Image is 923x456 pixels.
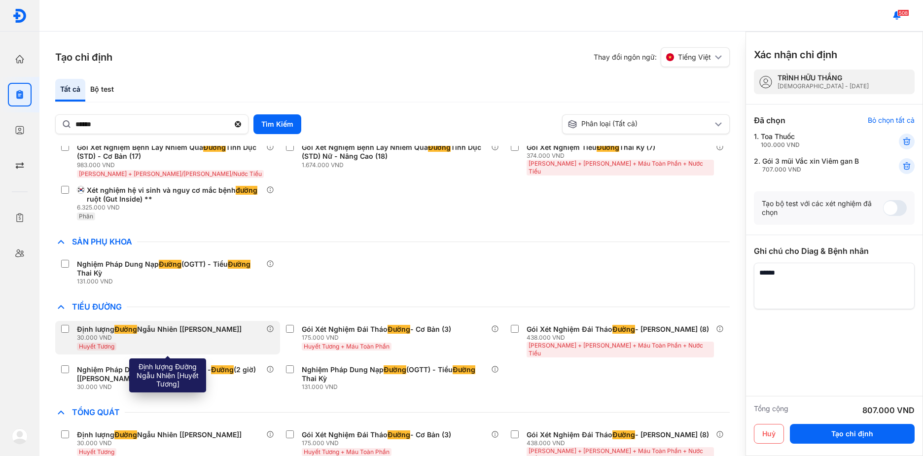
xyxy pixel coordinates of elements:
div: Ghi chú cho Diag & Bệnh nhân [754,245,915,257]
span: đường [236,186,257,195]
div: 175.000 VND [302,439,455,447]
div: 131.000 VND [77,278,266,285]
div: 1. [754,132,875,149]
div: Phân loại (Tất cả) [568,119,712,129]
div: Nghiệm Pháp Dung Nạp (OGTT) - Tiểu Thai Kỳ [77,260,262,278]
span: [PERSON_NAME] + [PERSON_NAME] + Máu Toàn Phần + Nước Tiểu [529,160,703,175]
img: logo [12,428,28,444]
span: Đường [114,430,137,439]
div: Xét nghiệm hệ vi sinh và nguy cơ mắc bệnh ruột (Gut Inside) ** [87,186,262,204]
span: [PERSON_NAME] + [PERSON_NAME] + Máu Toàn Phần + Nước Tiểu [529,342,703,357]
span: Huyết Tương [79,448,114,456]
div: 707.000 VND [762,166,859,174]
div: Gói Xét Nghiệm Bệnh Lây Nhiễm Qua Tình Dục (STD) - Cơ Bản (17) [77,143,262,161]
span: 508 [897,9,909,16]
div: 807.000 VND [862,404,915,416]
span: Đường [597,143,619,152]
div: Gói Xét Nghiệm Đái Tháo - [PERSON_NAME] (8) [527,430,709,439]
div: Gói Xét Nghiệm Đái Tháo - Cơ Bản (3) [302,430,451,439]
span: Tổng Quát [67,407,125,417]
div: Gói Xét Nghiệm Đái Tháo - Cơ Bản (3) [302,325,451,334]
div: 438.000 VND [527,439,716,447]
div: 131.000 VND [302,383,491,391]
span: Tiểu Đường [67,302,127,312]
div: Tổng cộng [754,404,788,416]
div: [DEMOGRAPHIC_DATA] - [DATE] [778,82,869,90]
div: 30.000 VND [77,439,246,447]
img: logo [12,8,27,23]
div: Toa Thuốc [761,132,800,149]
button: Tạo chỉ định [790,424,915,444]
div: 2. [754,157,875,174]
span: Phân [79,212,93,220]
span: Đường [388,430,410,439]
div: Tất cả [55,79,85,102]
span: Đường [612,325,635,334]
div: 438.000 VND [527,334,716,342]
span: Huyết Tương + Máu Toàn Phần [304,343,390,350]
span: Đường [203,143,226,152]
div: Gói Xét Nghiệm Bệnh Lây Nhiễm Qua Tình Dục (STD) Nữ - Nâng Cao (18) [302,143,487,161]
div: Gói Xét Nghiệm Tiểu Thai Kỳ (7) [527,143,655,152]
div: 30.000 VND [77,383,266,391]
div: Bộ test [85,79,119,102]
div: Gói 3 mũi Vắc xin Viêm gan B [762,157,859,174]
span: Đường [384,365,406,374]
span: Đường [388,325,410,334]
span: Huyết Tương [79,343,114,350]
div: 983.000 VND [77,161,266,169]
span: Đường [228,260,250,269]
button: Tìm Kiếm [253,114,301,134]
div: Đã chọn [754,114,785,126]
span: Đường [159,260,181,269]
div: TRÌNH HỮU THẮNG [778,73,869,82]
span: Đường [612,430,635,439]
span: Đường [211,365,234,374]
div: Gói Xét Nghiệm Đái Tháo - [PERSON_NAME] (8) [527,325,709,334]
span: Đường [453,365,475,374]
div: Thay đổi ngôn ngữ: [594,47,730,67]
span: Sản Phụ Khoa [67,237,137,246]
div: Bỏ chọn tất cả [868,116,915,125]
div: 6.325.000 VND [77,204,266,211]
div: Định lượng Ngẫu Nhiên [[PERSON_NAME]] [77,430,242,439]
span: Đường [114,325,137,334]
span: Đường [159,365,181,374]
span: Đường [428,143,451,152]
div: 30.000 VND [77,334,246,342]
div: 100.000 VND [761,141,800,149]
div: Nghiệm Pháp Dung Nạp (OGTT) - Tiểu Thai Kỳ [302,365,487,383]
div: 1.674.000 VND [302,161,491,169]
div: Nghiệm Pháp Dung Nạp (OGTT) - (2 giờ) [[PERSON_NAME]] [77,365,262,383]
span: [PERSON_NAME] + [PERSON_NAME]/[PERSON_NAME]/Nước Tiểu [79,170,262,177]
div: 175.000 VND [302,334,455,342]
div: Định lượng Ngẫu Nhiên [[PERSON_NAME]] [77,325,242,334]
div: 374.000 VND [527,152,716,160]
h3: Xác nhận chỉ định [754,48,837,62]
h3: Tạo chỉ định [55,50,112,64]
span: Huyết Tương + Máu Toàn Phần [304,448,390,456]
button: Huỷ [754,424,784,444]
span: Tiếng Việt [678,53,711,62]
div: Tạo bộ test với các xét nghiệm đã chọn [762,199,883,217]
